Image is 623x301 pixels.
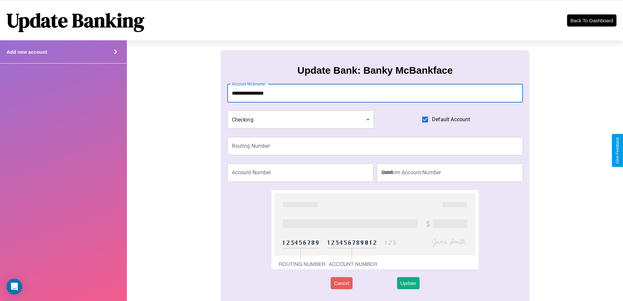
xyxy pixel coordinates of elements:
div: Checking [227,110,374,129]
span: Default Account [432,116,470,123]
div: Open Intercom Messenger [7,279,22,294]
button: Update [397,277,419,289]
div: Give Feedback [615,137,620,164]
h3: Update Bank: Banky McBankface [297,65,453,76]
h4: Add new account [7,49,47,55]
button: Cancel [331,277,353,289]
img: check [271,190,478,269]
label: Account Nickname [232,81,265,87]
button: Back To Dashboard [567,14,616,27]
h1: Update Banking [7,7,144,34]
